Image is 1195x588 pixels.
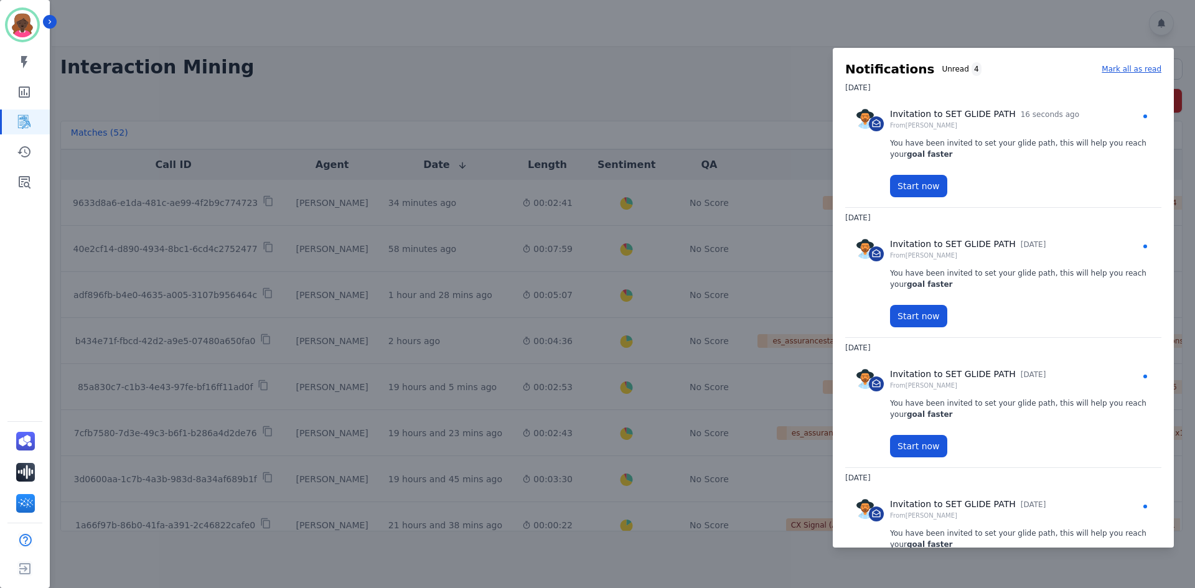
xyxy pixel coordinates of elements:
[890,238,1016,251] p: Invitation to SET GLIDE PATH
[855,109,875,129] img: Rounded avatar
[1021,499,1046,510] p: [DATE]
[890,381,1046,390] p: From [PERSON_NAME]
[855,499,875,519] img: Rounded avatar
[845,78,1161,98] h3: [DATE]
[845,208,1161,228] h3: [DATE]
[7,10,37,40] img: Bordered avatar
[845,468,1161,488] h3: [DATE]
[907,540,952,549] strong: goal faster
[890,305,947,327] button: Start now
[942,63,968,75] p: Unread
[972,62,982,76] div: 4
[890,398,1151,420] p: You have been invited to set your glide path, this will help you reach your
[890,251,1046,260] p: From [PERSON_NAME]
[907,280,952,289] strong: goal faster
[890,528,1151,550] p: You have been invited to set your glide path, this will help you reach your
[855,239,875,259] img: Rounded avatar
[1021,369,1046,380] p: [DATE]
[890,175,947,197] button: Start now
[890,498,1016,511] p: Invitation to SET GLIDE PATH
[890,268,1151,290] p: You have been invited to set your glide path, this will help you reach your
[845,338,1161,358] h3: [DATE]
[845,60,934,78] h2: Notifications
[890,368,1016,381] p: Invitation to SET GLIDE PATH
[907,150,952,159] strong: goal faster
[1021,109,1079,120] p: 16 seconds ago
[890,435,947,457] button: Start now
[890,121,1079,130] p: From [PERSON_NAME]
[890,511,1046,520] p: From [PERSON_NAME]
[907,410,952,419] strong: goal faster
[855,369,875,389] img: Rounded avatar
[890,108,1016,121] p: Invitation to SET GLIDE PATH
[1102,63,1161,75] p: Mark all as read
[1021,239,1046,250] p: [DATE]
[890,138,1151,160] p: You have been invited to set your glide path, this will help you reach your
